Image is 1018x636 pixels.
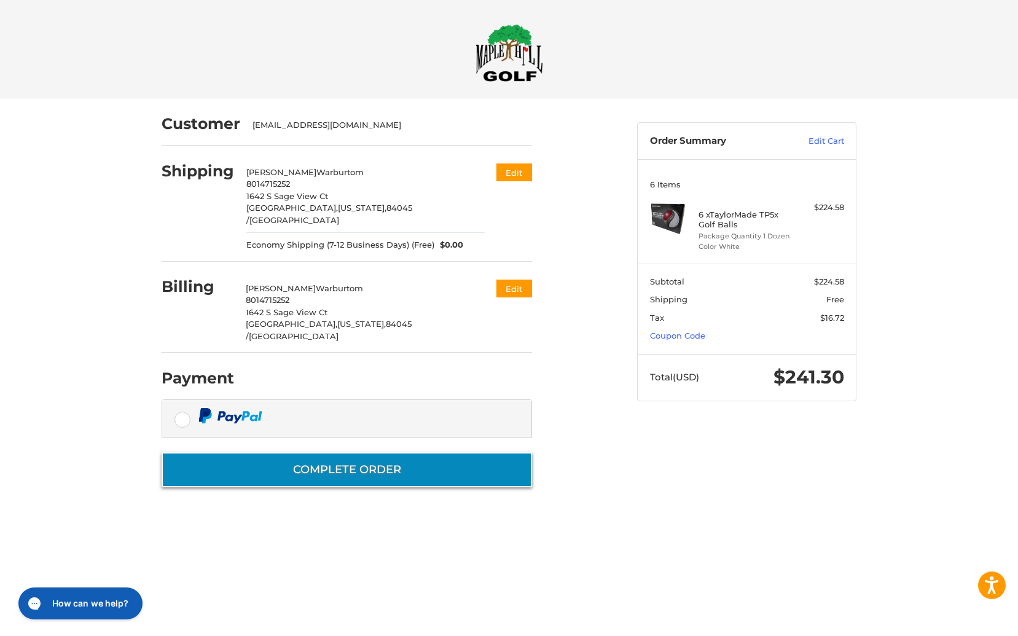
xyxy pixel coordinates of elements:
h4: 6 x TaylorMade TP5x Golf Balls [699,210,793,230]
span: Subtotal [650,277,684,286]
button: Complete order [162,452,532,487]
span: Tax [650,313,664,323]
img: PayPal icon [198,408,262,423]
span: 1642 S Sage View Ct [246,307,327,317]
h2: Billing [162,277,233,296]
span: 84045 / [246,319,412,341]
img: Maple Hill Golf [476,24,543,82]
span: [GEOGRAPHIC_DATA], [246,319,337,329]
a: Coupon Code [650,331,705,340]
span: [US_STATE], [337,319,386,329]
iframe: Gorgias live chat messenger [12,583,146,624]
span: $224.58 [814,277,844,286]
h2: Payment [162,369,234,388]
span: [GEOGRAPHIC_DATA] [249,331,339,341]
span: $16.72 [820,313,844,323]
iframe: Google Customer Reviews [917,603,1018,636]
li: Package Quantity 1 Dozen [699,231,793,241]
span: 1642 S Sage View Ct [246,191,328,201]
span: [US_STATE], [338,203,386,213]
li: Color White [699,241,793,252]
span: 8014715252 [246,179,290,189]
h3: Order Summary [650,135,782,147]
span: Free [826,294,844,304]
button: Edit [496,280,532,297]
a: Edit Cart [782,135,844,147]
span: Warburtom [316,283,363,293]
span: $241.30 [773,366,844,388]
span: $0.00 [434,239,464,251]
span: [PERSON_NAME] [246,283,316,293]
button: Edit [496,163,532,181]
div: $224.58 [796,202,844,214]
span: 8014715252 [246,295,289,305]
h2: Customer [162,114,240,133]
span: [GEOGRAPHIC_DATA], [246,203,338,213]
span: 84045 / [246,203,412,225]
div: [EMAIL_ADDRESS][DOMAIN_NAME] [253,119,520,132]
span: Shipping [650,294,687,304]
span: Total (USD) [650,371,699,383]
span: [PERSON_NAME] [246,167,316,177]
h3: 6 Items [650,179,844,189]
span: [GEOGRAPHIC_DATA] [249,215,339,225]
h2: Shipping [162,162,234,181]
span: Warburtom [316,167,364,177]
span: Economy Shipping (7-12 Business Days) (Free) [246,239,434,251]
